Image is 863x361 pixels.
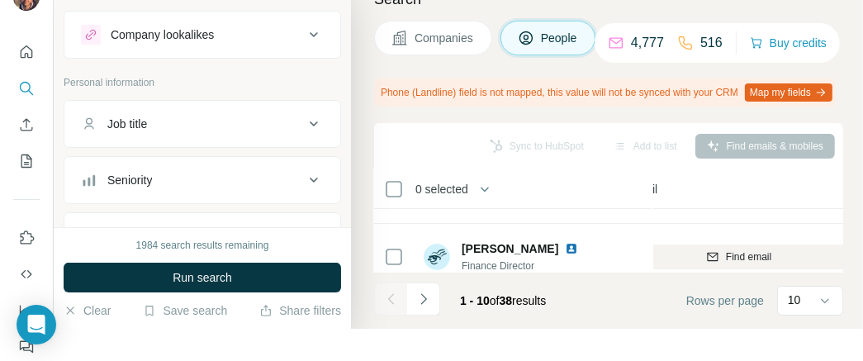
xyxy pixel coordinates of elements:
div: Company lookalikes [111,26,214,43]
button: Use Surfe on LinkedIn [13,223,40,253]
span: 1 - 10 [460,294,490,307]
button: Find email [628,245,849,269]
div: Seniority [107,172,152,188]
button: Department [64,216,340,256]
button: Quick start [13,37,40,67]
button: Use Surfe API [13,259,40,289]
button: Buy credits [750,31,827,55]
button: Navigate to next page [407,283,440,316]
div: Open Intercom Messenger [17,305,56,344]
span: of [490,294,500,307]
div: Job title [107,116,147,132]
button: Seniority [64,160,340,200]
span: Rows per page [686,292,764,309]
span: Finance Director [462,259,598,273]
p: Personal information [64,75,341,90]
button: Enrich CSV [13,110,40,140]
button: Share filters [259,302,341,319]
span: 38 [500,294,513,307]
button: Map my fields [745,83,832,102]
button: Save search [143,302,227,319]
span: People [541,30,579,46]
div: 1984 search results remaining [136,238,269,253]
p: 4,777 [631,33,664,53]
p: 10 [788,292,801,308]
button: Dashboard [13,296,40,325]
button: Job title [64,104,340,144]
span: 0 selected [415,181,468,197]
button: My lists [13,146,40,176]
p: 516 [700,33,723,53]
button: Run search [64,263,341,292]
span: Run search [173,269,232,286]
span: Find email [726,249,771,264]
img: Avatar [424,244,450,270]
img: LinkedIn logo [565,242,578,255]
span: [PERSON_NAME] [462,240,558,257]
div: Phone (Landline) field is not mapped, this value will not be synced with your CRM [374,78,836,107]
button: Company lookalikes [64,15,340,55]
span: results [460,294,546,307]
button: Clear [64,302,111,319]
button: Search [13,74,40,103]
span: Companies [415,30,475,46]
